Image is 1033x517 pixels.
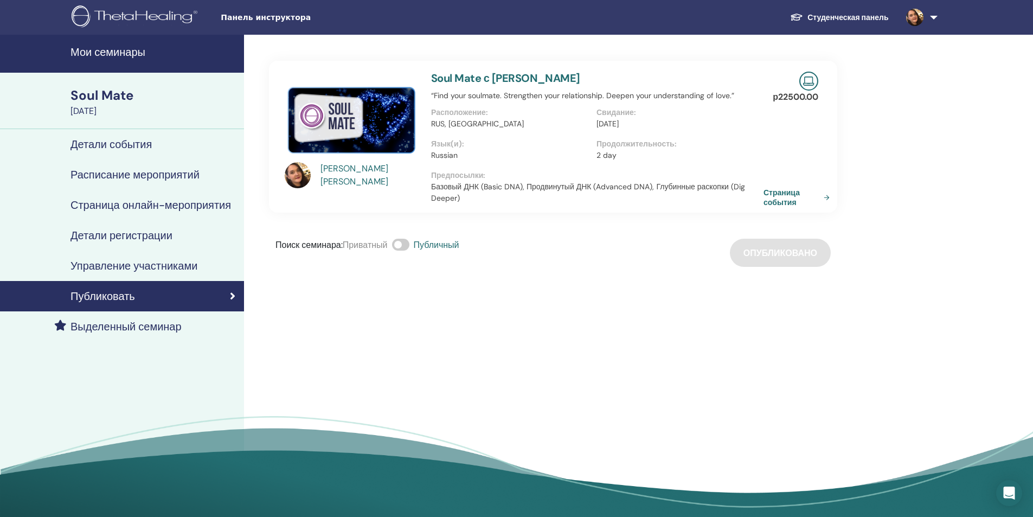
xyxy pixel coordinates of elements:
[64,86,244,118] a: Soul Mate[DATE]
[72,5,201,30] img: logo.png
[343,239,388,251] span: Приватный
[70,290,135,303] h4: Публиковать
[431,150,590,161] p: Russian
[320,162,421,188] a: [PERSON_NAME] [PERSON_NAME]
[431,138,590,150] p: Язык(и) :
[70,259,197,272] h4: Управление участниками
[596,107,755,118] p: Свидание :
[431,181,762,204] p: Базовый ДНК (Basic DNA), Продвинутый ДНК (Advanced DNA), Глубинные раскопки (Dig Deeper)
[221,12,383,23] span: Панель инструктора
[799,72,818,91] img: Live Online Seminar
[596,150,755,161] p: 2 day
[596,118,755,130] p: [DATE]
[431,170,762,181] p: Предпосылки :
[781,8,897,28] a: Студенческая панель
[70,46,238,59] h4: Мои семинары
[70,320,182,333] h4: Выделенный семинар
[596,138,755,150] p: Продолжительность :
[996,480,1022,506] div: Open Intercom Messenger
[790,12,803,22] img: graduation-cap-white.svg
[431,71,580,85] a: Soul Mate с [PERSON_NAME]
[414,239,459,251] span: Публичный
[70,86,238,105] div: Soul Mate
[431,90,762,101] p: “Find your soulmate. Strengthen your relationship. Deepen your understanding of love.”
[70,138,152,151] h4: Детали события
[285,162,311,188] img: default.jpg
[906,9,923,26] img: default.jpg
[70,105,238,118] div: [DATE]
[275,239,343,251] span: Поиск семинара :
[70,199,231,212] h4: Страница онлайн-мероприятия
[70,168,200,181] h4: Расписание мероприятий
[285,72,418,165] img: Soul Mate
[431,107,590,118] p: Расположение :
[70,229,172,242] h4: Детали регистрации
[431,118,590,130] p: RUS, [GEOGRAPHIC_DATA]
[773,91,818,104] p: р 22500.00
[763,188,834,207] a: Страница события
